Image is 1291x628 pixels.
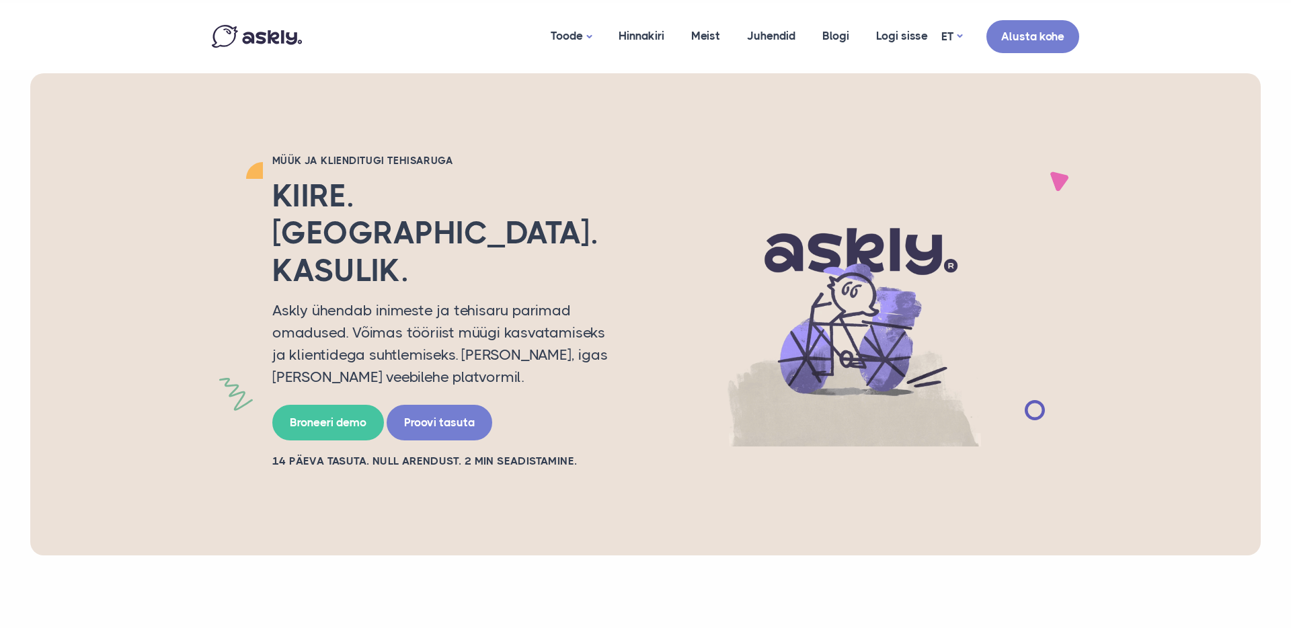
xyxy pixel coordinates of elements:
[272,405,384,440] a: Broneeri demo
[212,25,302,48] img: Askly
[986,20,1079,53] a: Alusta kohe
[272,454,622,469] h2: 14 PÄEVA TASUTA. NULL ARENDUST. 2 MIN SEADISTAMINE.
[809,3,863,69] a: Blogi
[272,299,622,388] p: Askly ühendab inimeste ja tehisaru parimad omadused. Võimas tööriist müügi kasvatamiseks ja klien...
[387,405,492,440] a: Proovi tasuta
[678,3,734,69] a: Meist
[941,27,962,46] a: ET
[537,3,605,70] a: Toode
[605,3,678,69] a: Hinnakiri
[272,178,622,289] h2: Kiire. [GEOGRAPHIC_DATA]. Kasulik.
[863,3,941,69] a: Logi sisse
[642,182,1066,447] img: AI multilingual chat
[272,154,622,167] h2: Müük ja klienditugi tehisaruga
[734,3,809,69] a: Juhendid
